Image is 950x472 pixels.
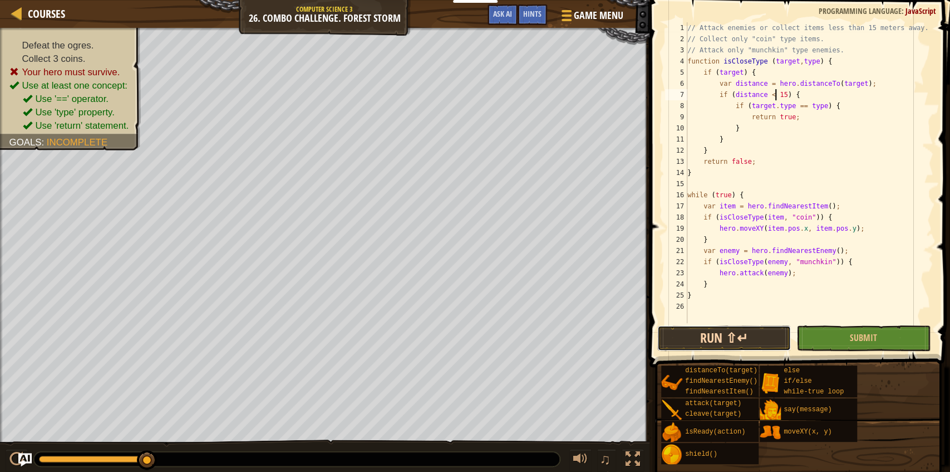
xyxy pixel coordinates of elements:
li: Use at least one concept: [9,79,131,92]
img: portrait.png [760,422,781,443]
div: 12 [665,145,687,156]
div: 15 [665,178,687,189]
span: Collect 3 coins. [22,53,85,64]
span: isReady(action) [685,428,745,436]
button: Adjust volume [569,449,592,472]
button: Ask AI [488,4,518,25]
div: 14 [665,167,687,178]
div: 1 [665,22,687,33]
img: portrait.png [661,444,682,465]
div: 8 [665,100,687,111]
button: Game Menu [553,4,630,31]
button: Run ⇧↵ [657,325,791,351]
span: ♫ [599,451,611,468]
span: Goals [9,137,42,148]
span: attack(target) [685,400,741,407]
div: 26 [665,301,687,312]
span: cleave(target) [685,410,741,418]
span: : [902,6,905,16]
li: Your hero must survive. [9,65,131,79]
div: 11 [665,134,687,145]
span: else [784,367,800,374]
span: Use '==' operator. [35,94,109,104]
div: 10 [665,123,687,134]
div: 4 [665,56,687,67]
button: Ctrl + P: Play [6,449,28,472]
div: 9 [665,111,687,123]
div: 5 [665,67,687,78]
span: distanceTo(target) [685,367,757,374]
span: : [42,137,47,148]
span: Courses [28,6,65,21]
img: portrait.png [760,400,781,421]
span: Use 'return' statement. [35,120,129,131]
li: Use '==' operator. [23,92,131,105]
div: 18 [665,212,687,223]
div: 25 [665,290,687,301]
span: Incomplete [47,137,107,148]
span: findNearestItem() [685,388,753,396]
div: 3 [665,45,687,56]
span: Use at least one concept: [22,80,127,91]
span: while-true loop [784,388,844,396]
div: 21 [665,245,687,256]
img: portrait.png [760,372,781,393]
li: Defeat the ogres. [9,38,131,52]
span: say(message) [784,406,831,413]
button: Toggle fullscreen [622,449,644,472]
img: portrait.png [661,422,682,443]
span: Submit [850,332,877,344]
span: Programming language [819,6,902,16]
button: ♫ [597,449,616,472]
div: 20 [665,234,687,245]
li: Use 'return' statement. [23,119,131,132]
div: 7 [665,89,687,100]
img: portrait.png [661,372,682,393]
a: Courses [22,6,65,21]
span: findNearestEnemy() [685,377,757,385]
span: Game Menu [574,8,623,23]
img: portrait.png [661,400,682,421]
span: Hints [523,8,542,19]
div: 13 [665,156,687,167]
li: Use 'type' property. [23,105,131,119]
div: 2 [665,33,687,45]
span: if/else [784,377,811,385]
div: 24 [665,279,687,290]
div: 17 [665,201,687,212]
div: 16 [665,189,687,201]
div: 19 [665,223,687,234]
span: Ask AI [493,8,512,19]
span: shield() [685,450,717,458]
div: 22 [665,256,687,267]
div: 23 [665,267,687,279]
button: Submit [796,325,930,351]
span: Defeat the ogres. [22,40,93,51]
li: Collect 3 coins. [9,52,131,65]
span: Use 'type' property. [35,107,114,118]
div: 6 [665,78,687,89]
span: Your hero must survive. [22,67,120,77]
span: moveXY(x, y) [784,428,831,436]
button: Ask AI [18,453,32,466]
span: JavaScript [905,6,936,16]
